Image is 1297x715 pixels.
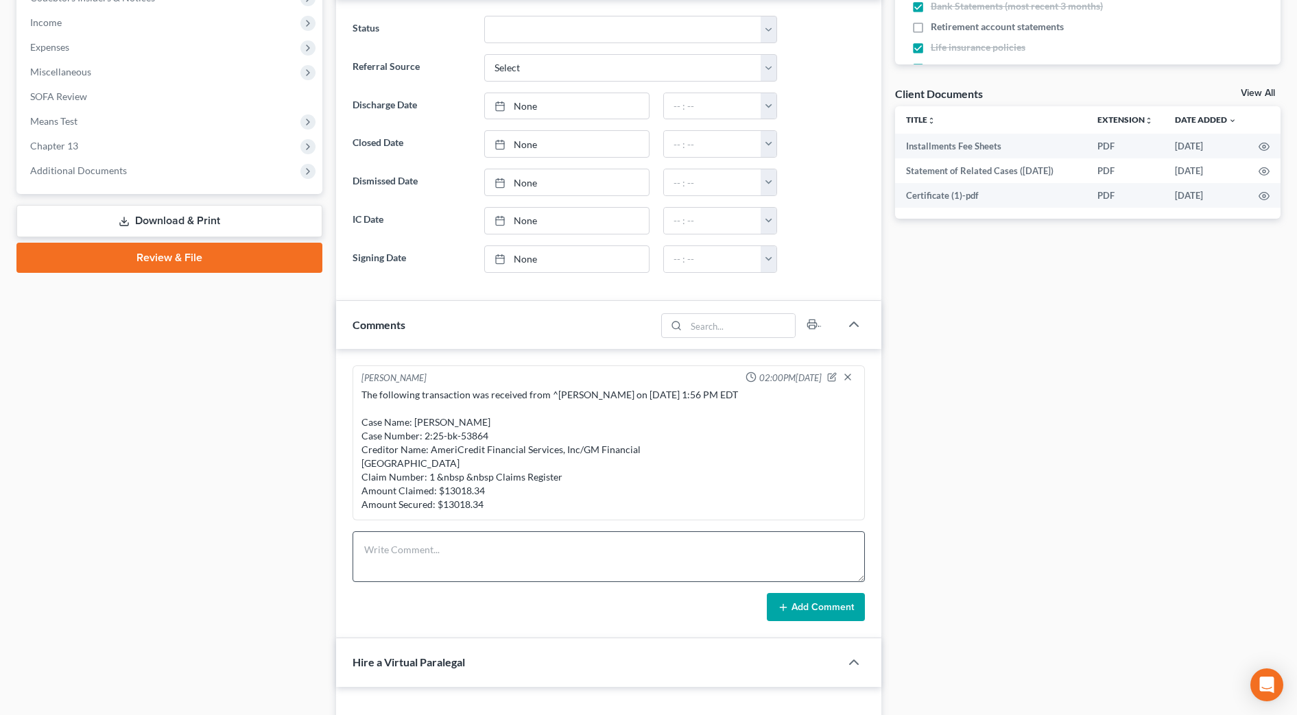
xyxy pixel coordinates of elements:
[30,41,69,53] span: Expenses
[353,318,405,331] span: Comments
[346,54,477,82] label: Referral Source
[485,131,649,157] a: None
[485,93,649,119] a: None
[931,20,1064,34] span: Retirement account statements
[346,169,477,196] label: Dismissed Date
[485,246,649,272] a: None
[664,208,761,234] input: -- : --
[1086,134,1164,158] td: PDF
[30,140,78,152] span: Chapter 13
[30,16,62,28] span: Income
[346,130,477,158] label: Closed Date
[346,16,477,43] label: Status
[30,90,87,102] span: SOFA Review
[931,40,1025,54] span: Life insurance policies
[1086,183,1164,208] td: PDF
[346,245,477,273] label: Signing Date
[485,208,649,234] a: None
[895,183,1086,208] td: Certificate (1)-pdf
[1250,668,1283,701] div: Open Intercom Messenger
[30,66,91,77] span: Miscellaneous
[346,207,477,234] label: IC Date
[1164,158,1248,183] td: [DATE]
[664,93,761,119] input: -- : --
[30,115,78,127] span: Means Test
[895,134,1086,158] td: Installments Fee Sheets
[30,165,127,176] span: Additional Documents
[353,655,465,668] span: Hire a Virtual Paralegal
[16,205,322,237] a: Download & Print
[1228,117,1237,125] i: expand_more
[895,158,1086,183] td: Statement of Related Cases ([DATE])
[895,86,983,101] div: Client Documents
[361,388,856,511] div: The following transaction was received from ^[PERSON_NAME] on [DATE] 1:56 PM EDT Case Name: [PERS...
[1145,117,1153,125] i: unfold_more
[664,169,761,195] input: -- : --
[346,93,477,120] label: Discharge Date
[1097,114,1153,125] a: Extensionunfold_more
[1175,114,1237,125] a: Date Added expand_more
[906,114,936,125] a: Titleunfold_more
[361,372,427,385] div: [PERSON_NAME]
[767,593,865,622] button: Add Comment
[485,169,649,195] a: None
[19,84,322,109] a: SOFA Review
[1241,88,1275,98] a: View All
[927,117,936,125] i: unfold_more
[664,246,761,272] input: -- : --
[664,131,761,157] input: -- : --
[686,314,795,337] input: Search...
[1164,183,1248,208] td: [DATE]
[1086,158,1164,183] td: PDF
[16,243,322,273] a: Review & File
[1164,134,1248,158] td: [DATE]
[931,61,1057,75] span: Collection Letters or Lawsuits
[759,372,822,385] span: 02:00PM[DATE]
